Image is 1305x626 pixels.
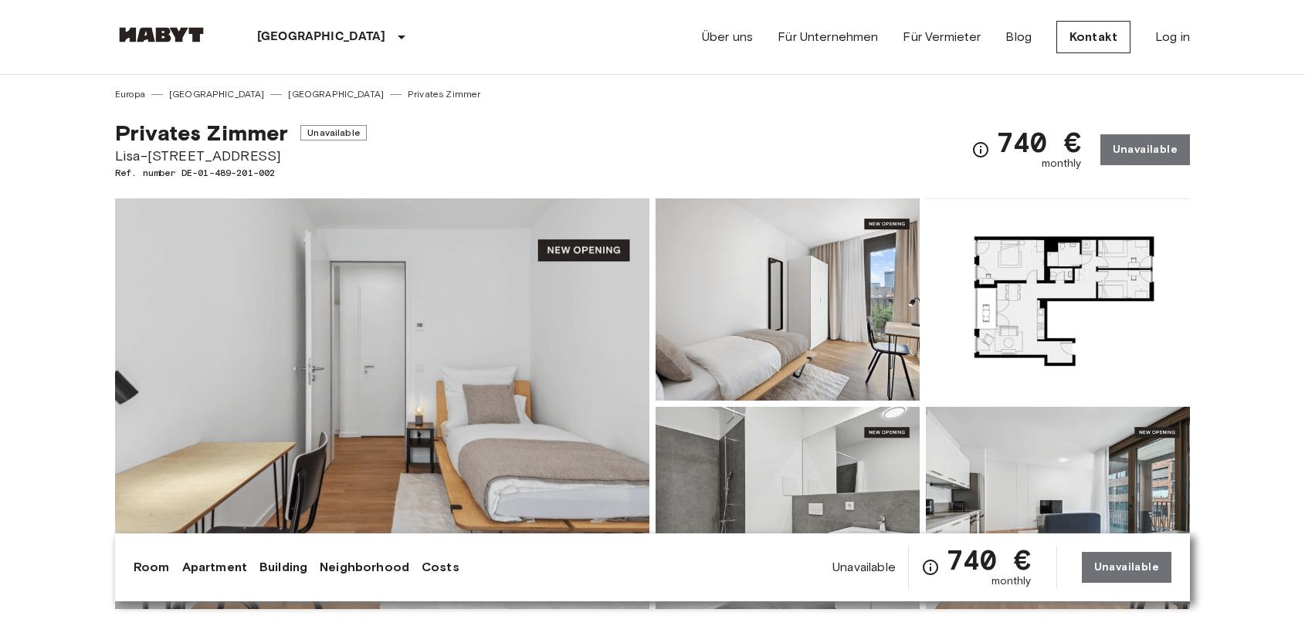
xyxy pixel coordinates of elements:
a: Für Unternehmen [778,28,878,46]
img: Picture of unit DE-01-489-201-002 [656,198,920,401]
a: [GEOGRAPHIC_DATA] [288,87,384,101]
a: Neighborhood [320,558,409,577]
a: Room [134,558,170,577]
span: Unavailable [300,125,367,140]
img: Picture of unit DE-01-489-201-002 [926,198,1190,401]
a: [GEOGRAPHIC_DATA] [169,87,265,101]
span: Privates Zimmer [115,120,288,146]
a: Costs [422,558,459,577]
a: Building [259,558,307,577]
svg: Check cost overview for full price breakdown. Please note that discounts apply to new joiners onl... [921,558,940,577]
span: 740 € [996,128,1082,156]
a: Blog [1005,28,1032,46]
p: [GEOGRAPHIC_DATA] [257,28,386,46]
span: Ref. number DE-01-489-201-002 [115,166,367,180]
span: monthly [991,574,1032,589]
a: Kontakt [1056,21,1130,53]
img: Picture of unit DE-01-489-201-002 [656,407,920,609]
img: Marketing picture of unit DE-01-489-201-002 [115,198,649,609]
span: Unavailable [832,559,896,576]
img: Habyt [115,27,208,42]
a: Über uns [702,28,753,46]
a: Privates Zimmer [408,87,480,101]
a: Für Vermieter [903,28,981,46]
svg: Check cost overview for full price breakdown. Please note that discounts apply to new joiners onl... [971,140,990,159]
span: monthly [1042,156,1082,171]
span: Lisa-[STREET_ADDRESS] [115,146,367,166]
a: Europa [115,87,145,101]
img: Picture of unit DE-01-489-201-002 [926,407,1190,609]
a: Apartment [182,558,247,577]
span: 740 € [946,546,1032,574]
a: Log in [1155,28,1190,46]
